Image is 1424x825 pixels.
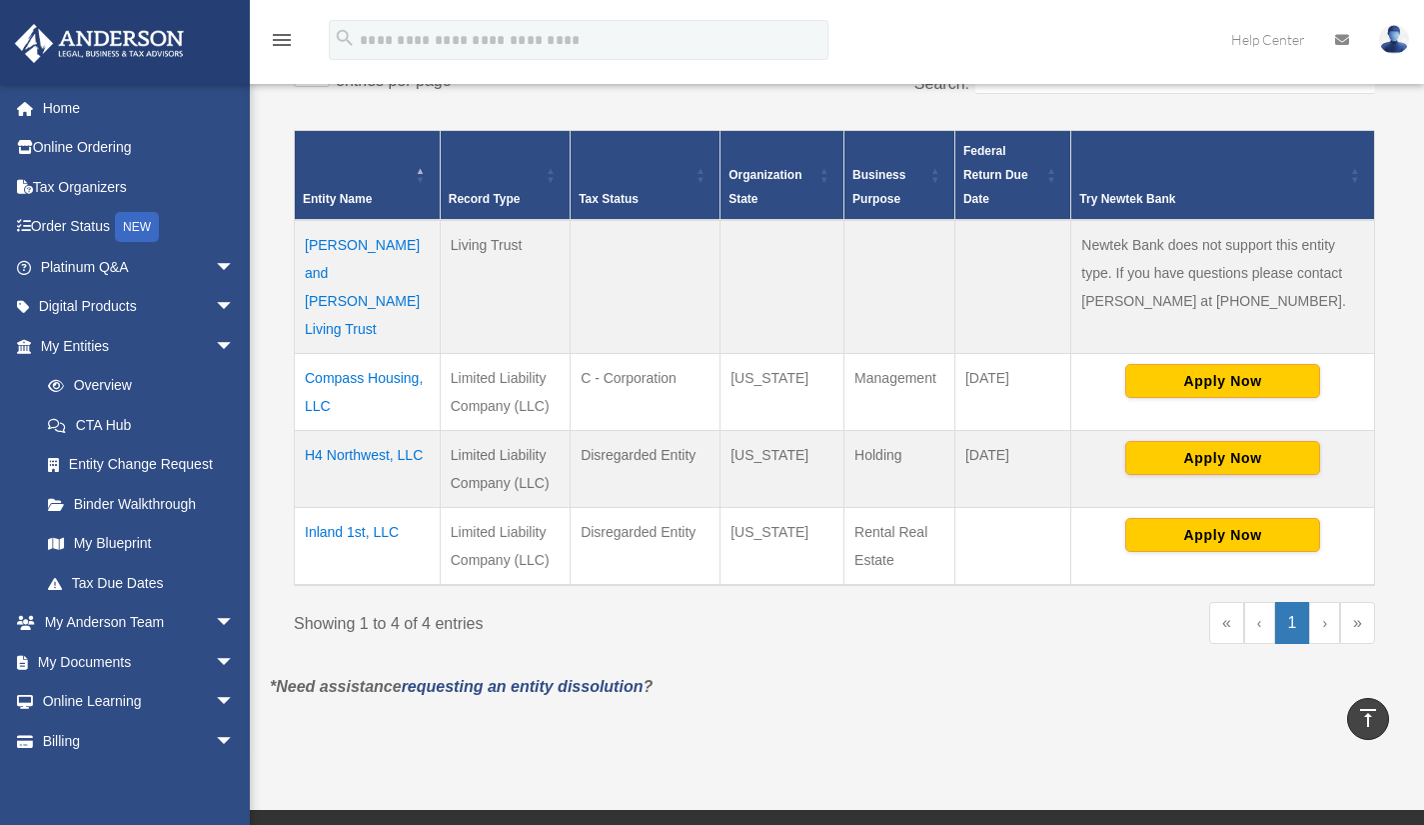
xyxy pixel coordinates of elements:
span: arrow_drop_down [215,326,255,367]
td: Inland 1st, LLC [295,508,441,586]
span: Federal Return Due Date [963,144,1028,206]
th: Business Purpose: Activate to sort [844,131,955,221]
td: Limited Liability Company (LLC) [440,508,570,586]
td: [US_STATE] [720,431,844,508]
span: arrow_drop_down [215,603,255,644]
span: Organization State [728,168,801,206]
button: Apply Now [1125,364,1320,398]
a: CTA Hub [28,405,255,445]
span: Entity Name [303,192,372,206]
a: Entity Change Request [28,445,255,485]
div: Try Newtek Bank [1079,187,1344,211]
a: 1 [1275,602,1310,644]
th: Record Type: Activate to sort [440,131,570,221]
a: Next [1309,602,1340,644]
div: NEW [115,212,159,242]
td: [US_STATE] [720,508,844,586]
th: Tax Status: Activate to sort [571,131,720,221]
td: Holding [844,431,955,508]
td: Newtek Bank does not support this entity type. If you have questions please contact [PERSON_NAME]... [1071,220,1375,354]
a: Binder Walkthrough [28,484,255,524]
span: Tax Status [579,192,639,206]
span: Business Purpose [852,168,905,206]
a: Billingarrow_drop_down [14,721,265,761]
th: Federal Return Due Date: Activate to sort [954,131,1070,221]
th: Organization State: Activate to sort [720,131,844,221]
button: Apply Now [1125,441,1320,475]
a: vertical_align_top [1347,698,1389,740]
a: Overview [28,366,245,406]
td: Limited Liability Company (LLC) [440,431,570,508]
i: vertical_align_top [1356,706,1380,730]
td: C - Corporation [571,354,720,431]
th: Entity Name: Activate to invert sorting [295,131,441,221]
a: requesting an entity dissolution [402,678,644,695]
span: arrow_drop_down [215,642,255,683]
a: Platinum Q&Aarrow_drop_down [14,247,265,287]
em: *Need assistance ? [270,678,653,695]
td: Limited Liability Company (LLC) [440,354,570,431]
td: [DATE] [954,431,1070,508]
a: My Documentsarrow_drop_down [14,642,265,682]
span: arrow_drop_down [215,721,255,762]
a: Tax Organizers [14,167,265,207]
a: My Blueprint [28,524,255,564]
div: Showing 1 to 4 of 4 entries [294,602,819,638]
td: [US_STATE] [720,354,844,431]
img: User Pic [1379,25,1409,54]
a: menu [270,35,294,52]
a: Previous [1244,602,1275,644]
th: Try Newtek Bank : Activate to sort [1071,131,1375,221]
td: Management [844,354,955,431]
button: Apply Now [1125,518,1320,552]
a: Online Learningarrow_drop_down [14,682,265,722]
a: Digital Productsarrow_drop_down [14,287,265,327]
a: My Entitiesarrow_drop_down [14,326,255,366]
td: Compass Housing, LLC [295,354,441,431]
td: H4 Northwest, LLC [295,431,441,508]
td: [PERSON_NAME] and [PERSON_NAME] Living Trust [295,220,441,354]
td: [DATE] [954,354,1070,431]
td: Disregarded Entity [571,431,720,508]
span: arrow_drop_down [215,287,255,328]
a: First [1209,602,1244,644]
td: Rental Real Estate [844,508,955,586]
a: Online Ordering [14,128,265,168]
a: My Anderson Teamarrow_drop_down [14,603,265,643]
i: search [334,27,356,49]
span: arrow_drop_down [215,247,255,288]
img: Anderson Advisors Platinum Portal [9,24,190,63]
a: Home [14,88,265,128]
i: menu [270,28,294,52]
a: Tax Due Dates [28,563,255,603]
td: Living Trust [440,220,570,354]
label: entries per page [336,72,452,89]
span: arrow_drop_down [215,682,255,723]
span: Record Type [449,192,521,206]
td: Disregarded Entity [571,508,720,586]
a: Last [1340,602,1375,644]
a: Order StatusNEW [14,207,265,248]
